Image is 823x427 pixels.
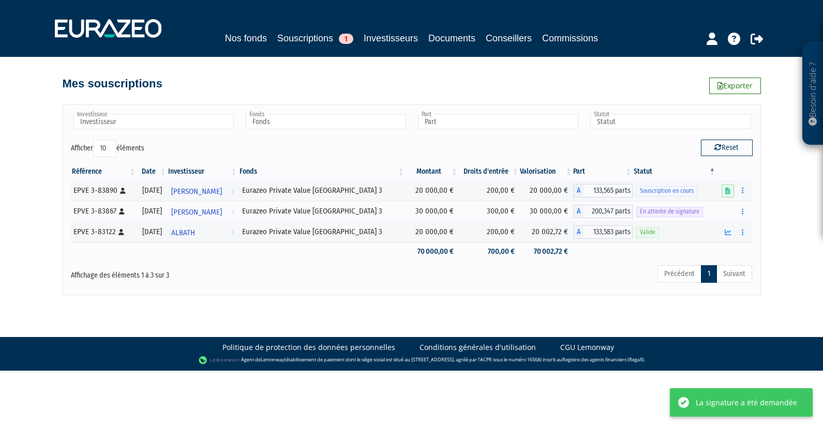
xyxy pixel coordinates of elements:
[633,163,716,180] th: Statut : activer pour trier la colonne par ordre d&eacute;croissant
[636,186,697,196] span: Souscription en cours
[486,31,532,45] a: Conseillers
[71,163,137,180] th: Référence : activer pour trier la colonne par ordre croissant
[459,180,520,201] td: 200,00 €
[118,229,124,235] i: [Français] Personne physique
[242,185,402,196] div: Eurazeo Private Value [GEOGRAPHIC_DATA] 3
[709,78,761,94] a: Exporter
[701,140,753,156] button: Reset
[459,242,520,261] td: 700,00 €
[242,206,402,217] div: Eurazeo Private Value [GEOGRAPHIC_DATA] 3
[225,31,267,45] a: Nos fonds
[573,225,633,239] div: A - Eurazeo Private Value Europe 3
[55,19,161,38] img: 1732889491-logotype_eurazeo_blanc_rvb.png
[231,203,234,222] i: Voir l'investisseur
[583,225,633,239] span: 133,583 parts
[73,226,133,237] div: EPVE 3-83122
[696,397,797,408] div: La signature a été demandée
[238,163,406,180] th: Fonds: activer pour trier la colonne par ordre croissant
[573,184,583,197] span: A
[520,180,573,201] td: 20 000,00 €
[167,180,238,201] a: [PERSON_NAME]
[171,182,222,201] span: [PERSON_NAME]
[141,206,164,217] div: [DATE]
[583,205,633,218] span: 200,347 parts
[573,205,583,218] span: A
[406,222,459,242] td: 20 000,00 €
[428,31,475,45] a: Documents
[583,184,633,197] span: 133,565 parts
[406,163,459,180] th: Montant: activer pour trier la colonne par ordre croissant
[71,140,144,157] label: Afficher éléments
[406,201,459,222] td: 30 000,00 €
[242,226,402,237] div: Eurazeo Private Value [GEOGRAPHIC_DATA] 3
[807,47,819,140] p: Besoin d'aide ?
[119,208,125,215] i: [Français] Personne physique
[10,355,813,365] div: - Agent de (établissement de paiement dont le siège social est situé au [STREET_ADDRESS], agréé p...
[542,31,598,45] a: Commissions
[93,140,116,157] select: Afficheréléments
[167,201,238,222] a: [PERSON_NAME]
[573,184,633,197] div: A - Eurazeo Private Value Europe 3
[520,201,573,222] td: 30 000,00 €
[141,185,164,196] div: [DATE]
[562,356,644,363] a: Registre des agents financiers (Regafi)
[199,355,238,365] img: logo-lemonway.png
[520,163,573,180] th: Valorisation: activer pour trier la colonne par ordre croissant
[573,225,583,239] span: A
[459,163,520,180] th: Droits d'entrée: activer pour trier la colonne par ordre croissant
[167,222,238,242] a: ALBATH
[73,206,133,217] div: EPVE 3-83867
[71,264,346,281] div: Affichage des éléments 1 à 3 sur 3
[459,222,520,242] td: 200,00 €
[573,163,633,180] th: Part: activer pour trier la colonne par ordre croissant
[459,201,520,222] td: 300,00 €
[277,31,353,47] a: Souscriptions1
[231,223,234,242] i: Voir l'investisseur
[141,226,164,237] div: [DATE]
[120,188,126,194] i: [Français] Personne physique
[701,265,717,283] a: 1
[636,207,703,217] span: En attente de signature
[406,180,459,201] td: 20 000,00 €
[137,163,168,180] th: Date: activer pour trier la colonne par ordre croissant
[636,227,659,237] span: Valide
[63,78,162,90] h4: Mes souscriptions
[222,342,395,353] a: Politique de protection des données personnelles
[420,342,536,353] a: Conditions générales d'utilisation
[261,356,285,363] a: Lemonway
[231,182,234,201] i: Voir l'investisseur
[364,31,418,45] a: Investisseurs
[339,34,353,44] span: 1
[73,185,133,196] div: EPVE 3-83890
[171,203,222,222] span: [PERSON_NAME]
[573,205,633,218] div: A - Eurazeo Private Value Europe 3
[171,223,195,242] span: ALBATH
[520,242,573,261] td: 70 002,72 €
[406,242,459,261] td: 70 000,00 €
[560,342,614,353] a: CGU Lemonway
[167,163,238,180] th: Investisseur: activer pour trier la colonne par ordre croissant
[520,222,573,242] td: 20 002,72 €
